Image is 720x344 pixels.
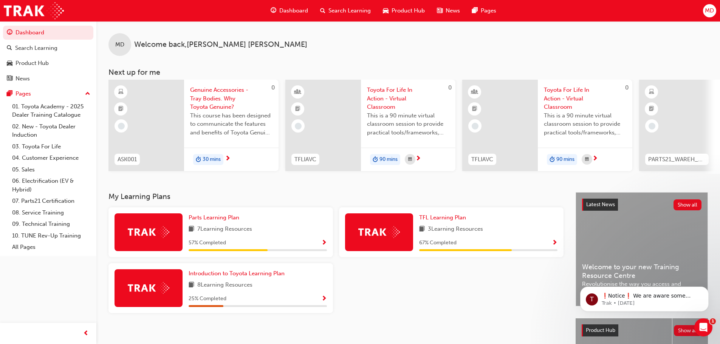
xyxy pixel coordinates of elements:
[118,104,124,114] span: booktick-icon
[419,225,425,234] span: book-icon
[285,80,455,171] a: 0TFLIAVCToyota For Life In Action - Virtual ClassroomThis is a 90 minute virtual classroom sessio...
[4,2,64,19] img: Trak
[189,281,194,290] span: book-icon
[128,226,169,238] img: Trak
[428,225,483,234] span: 3 Learning Resources
[271,6,276,15] span: guage-icon
[189,239,226,247] span: 57 % Completed
[649,87,654,97] span: learningResourceType_ELEARNING-icon
[586,201,615,208] span: Latest News
[556,155,574,164] span: 90 mins
[9,164,93,176] a: 05. Sales
[710,318,716,324] span: 1
[377,3,431,19] a: car-iconProduct Hub
[321,296,327,302] span: Show Progress
[295,87,300,97] span: learningResourceType_INSTRUCTOR_LED-icon
[705,6,714,15] span: MD
[7,76,12,82] span: news-icon
[197,281,252,290] span: 8 Learning Resources
[649,123,655,130] span: learningRecordVerb_NONE-icon
[189,213,242,222] a: Parts Learning Plan
[674,199,702,210] button: Show all
[462,80,632,171] a: 0TFLIAVCToyota For Life In Action - Virtual ClassroomThis is a 90 minute virtual classroom sessio...
[544,86,626,111] span: Toyota For Life In Action - Virtual Classroom
[8,89,144,117] div: Send us a messageWe typically reply in a few hours
[15,89,31,98] div: Pages
[9,218,93,230] a: 09. Technical Training
[466,3,502,19] a: pages-iconPages
[76,236,151,266] button: Messages
[3,41,93,55] a: Search Learning
[196,155,201,165] span: duration-icon
[9,207,93,219] a: 08. Service Training
[358,226,400,238] img: Trak
[85,89,90,99] span: up-icon
[703,4,716,17] button: MD
[189,214,239,221] span: Parts Learning Plan
[189,270,285,277] span: Introduction to Toyota Learning Plan
[448,84,452,91] span: 0
[15,66,136,79] p: How can we help?
[9,152,93,164] a: 04. Customer Experience
[472,6,478,15] span: pages-icon
[446,6,460,15] span: News
[582,324,702,336] a: Product HubShow all
[15,59,49,68] div: Product Hub
[115,40,124,49] span: MD
[3,87,93,101] button: Pages
[437,6,443,15] span: news-icon
[419,239,457,247] span: 67 % Completed
[472,87,477,97] span: learningResourceType_INSTRUCTOR_LED-icon
[586,327,615,333] span: Product Hub
[295,104,300,114] span: booktick-icon
[279,6,308,15] span: Dashboard
[15,95,126,103] div: Send us a message
[15,44,57,52] div: Search Learning
[552,240,557,247] span: Show Progress
[321,240,327,247] span: Show Progress
[7,60,12,67] span: car-icon
[419,214,466,221] span: TFL Learning Plan
[83,329,89,338] span: prev-icon
[321,238,327,248] button: Show Progress
[9,101,93,121] a: 01. Toyota Academy - 2025 Dealer Training Catalogue
[118,87,124,97] span: learningResourceType_ELEARNING-icon
[592,156,598,162] span: next-icon
[189,225,194,234] span: book-icon
[674,325,702,336] button: Show all
[225,156,231,162] span: next-icon
[96,68,720,77] h3: Next up for me
[118,155,137,164] span: ASK001
[271,84,275,91] span: 0
[128,282,169,294] img: Trak
[321,294,327,304] button: Show Progress
[295,123,302,130] span: learningRecordVerb_NONE-icon
[101,255,127,260] span: Messages
[379,155,398,164] span: 90 mins
[197,225,252,234] span: 7 Learning Resources
[15,74,30,83] div: News
[15,14,53,26] img: logo
[648,155,706,164] span: PARTS21_WAREH_N1021_EL
[3,56,93,70] a: Product Hub
[7,45,12,52] span: search-icon
[408,155,412,164] span: calendar-icon
[189,269,288,278] a: Introduction to Toyota Learning Plan
[314,3,377,19] a: search-iconSearch Learning
[108,192,564,201] h3: My Learning Plans
[373,155,378,165] span: duration-icon
[3,72,93,86] a: News
[265,3,314,19] a: guage-iconDashboard
[431,3,466,19] a: news-iconNews
[130,12,144,26] div: Close
[190,111,273,137] span: This course has been designed to communicate the features and benefits of Toyota Genuine Tray Bod...
[582,199,701,211] a: Latest NewsShow all
[9,241,93,253] a: All Pages
[569,271,720,324] iframe: Intercom notifications message
[576,192,708,306] a: Latest NewsShow allWelcome to your new Training Resource CentreRevolutionise the way you access a...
